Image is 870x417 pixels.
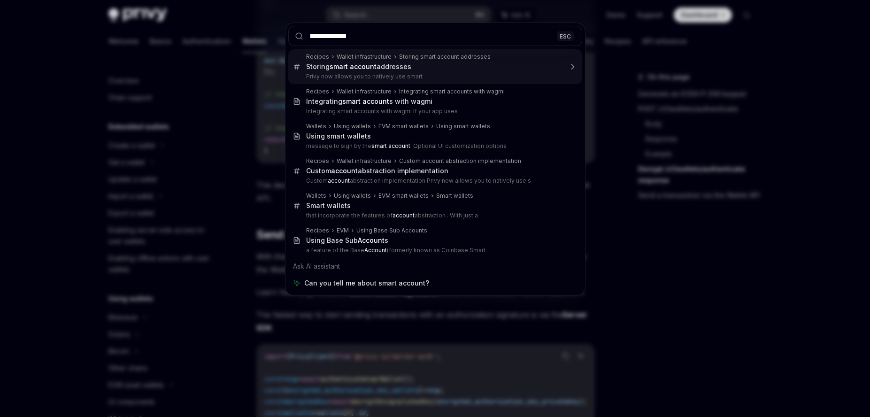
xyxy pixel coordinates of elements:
[306,88,329,95] div: Recipes
[306,227,329,234] div: Recipes
[330,62,377,70] b: smart account
[356,227,427,234] div: Using Base Sub Accounts
[306,236,388,245] div: Using Base Sub s
[378,192,429,200] div: EVM smart wallets
[436,192,473,200] div: Smart wallets
[288,258,582,275] div: Ask AI assistant
[306,192,326,200] div: Wallets
[364,247,387,254] b: Account
[337,53,392,61] div: Wallet infrastructure
[306,62,411,71] div: Storing addresses
[306,123,326,130] div: Wallets
[334,192,371,200] div: Using wallets
[334,123,371,130] div: Using wallets
[306,167,448,175] div: Custom abstraction implementation
[358,236,385,244] b: Account
[306,212,562,219] p: that incorporate the features of abstraction . With just a
[306,247,562,254] p: a feature of the Base (formerly known as Coinbase Smart
[306,132,371,140] div: Using smart wallets
[337,157,392,165] div: Wallet infrastructure
[337,227,349,234] div: EVM
[306,97,432,106] div: Integrating s with wagmi
[306,201,351,210] div: Smart wallets
[331,167,358,175] b: account
[306,157,329,165] div: Recipes
[306,177,562,185] p: Custom abstraction implementation Privy now allows you to natively use s
[399,157,521,165] div: Custom account abstraction implementation
[342,97,389,105] b: smart account
[304,278,429,288] span: Can you tell me about smart account?
[557,31,574,41] div: ESC
[306,142,562,150] p: message to sign by the . Optional UI customization options
[399,88,505,95] div: Integrating smart accounts with wagmi
[436,123,490,130] div: Using smart wallets
[378,123,429,130] div: EVM smart wallets
[393,212,415,219] b: account
[306,108,562,115] p: Integrating smart accounts with wagmi If your app uses
[371,142,410,149] b: smart account
[328,177,350,184] b: account
[306,73,562,80] p: Privy now allows you to natively use smart
[306,53,329,61] div: Recipes
[337,88,392,95] div: Wallet infrastructure
[399,53,491,61] div: Storing smart account addresses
